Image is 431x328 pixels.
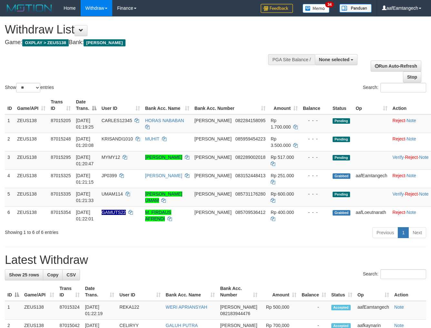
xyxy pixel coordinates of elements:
[51,173,71,178] span: 87015325
[51,136,71,141] span: 87015248
[166,304,207,310] a: WERI APRIANSYAH
[355,301,392,320] td: aafEamtangech
[329,283,355,301] th: Status: activate to sort column ascending
[235,118,265,123] span: Copy 082284158095 to clipboard
[192,96,268,114] th: Bank Acc. Number: activate to sort column ascending
[82,283,117,301] th: Date Trans.: activate to sort column ascending
[145,210,171,221] a: M. FIRDAUS AFRENDI
[363,83,426,92] label: Search:
[102,136,133,141] span: KRISANDI1010
[48,96,73,114] th: Trans ID: activate to sort column ascending
[5,269,43,280] a: Show 25 rows
[235,191,265,197] span: Copy 085731176280 to clipboard
[333,137,350,142] span: Pending
[330,96,353,114] th: Status
[117,283,163,301] th: User ID: activate to sort column ascending
[195,136,232,141] span: [PERSON_NAME]
[339,4,372,13] img: panduan.png
[271,210,294,215] span: Rp 400.000
[5,169,15,188] td: 4
[5,133,15,151] td: 2
[271,173,294,178] span: Rp 251.000
[102,173,117,178] span: JP0399
[333,155,350,160] span: Pending
[76,118,94,130] span: [DATE] 01:19:25
[145,155,182,160] a: [PERSON_NAME]
[47,272,58,277] span: Copy
[393,118,406,123] a: Reject
[102,191,123,197] span: UMAM114
[371,61,421,72] a: Run Auto-Refresh
[393,191,404,197] a: Verify
[394,323,404,328] a: Note
[235,136,265,141] span: Copy 085959454223 to clipboard
[271,191,294,197] span: Rp 600.000
[403,72,421,82] a: Stop
[325,2,334,7] span: 34
[15,188,48,206] td: ZEUS138
[16,83,40,92] select: Showentries
[355,283,392,301] th: Op: activate to sort column ascending
[195,173,232,178] span: [PERSON_NAME]
[117,301,163,320] td: REKA122
[5,301,22,320] td: 1
[393,210,406,215] a: Reject
[268,96,300,114] th: Amount: activate to sort column ascending
[15,206,48,225] td: ZEUS138
[62,269,80,280] a: CSV
[220,323,257,328] span: [PERSON_NAME]
[82,301,117,320] td: [DATE] 01:22:19
[299,283,329,301] th: Balance: activate to sort column ascending
[303,154,327,160] div: - - -
[303,136,327,142] div: - - -
[145,191,182,203] a: [PERSON_NAME] UMAM
[145,173,182,178] a: [PERSON_NAME]
[143,96,192,114] th: Bank Acc. Name: activate to sort column ascending
[195,191,232,197] span: [PERSON_NAME]
[303,4,330,13] img: Button%20Memo.svg
[303,191,327,197] div: - - -
[271,136,291,148] span: Rp 3.500.000
[195,118,232,123] span: [PERSON_NAME]
[76,136,94,148] span: [DATE] 01:20:08
[406,173,416,178] a: Note
[268,54,315,65] div: PGA Site Balance /
[353,169,390,188] td: aafEamtangech
[300,96,330,114] th: Balance
[22,39,69,46] span: OXPLAY > ZEUS138
[333,118,350,124] span: Pending
[315,54,358,65] button: None selected
[5,283,22,301] th: ID: activate to sort column descending
[419,155,429,160] a: Note
[76,173,94,185] span: [DATE] 01:21:15
[260,301,299,320] td: Rp 500,000
[195,210,232,215] span: [PERSON_NAME]
[43,269,63,280] a: Copy
[5,96,15,114] th: ID
[15,169,48,188] td: ZEUS138
[220,311,250,316] span: Copy 082183944476 to clipboard
[261,4,293,13] img: Feedback.jpg
[319,57,350,62] span: None selected
[303,172,327,179] div: - - -
[393,136,406,141] a: Reject
[5,23,281,36] h1: Withdraw List
[393,155,404,160] a: Verify
[5,188,15,206] td: 5
[299,301,329,320] td: -
[76,210,94,221] span: [DATE] 01:22:01
[76,155,94,166] span: [DATE] 01:20:47
[398,227,409,238] a: 1
[5,39,281,46] h4: Game: Bank:
[405,155,418,160] a: Reject
[5,114,15,133] td: 1
[73,96,99,114] th: Date Trans.: activate to sort column descending
[235,210,265,215] span: Copy 085709536412 to clipboard
[303,209,327,216] div: - - -
[145,136,159,141] a: MUHIT
[235,155,265,160] span: Copy 082289002018 to clipboard
[195,155,232,160] span: [PERSON_NAME]
[5,3,54,13] img: MOTION_logo.png
[392,283,426,301] th: Action
[333,192,350,197] span: Pending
